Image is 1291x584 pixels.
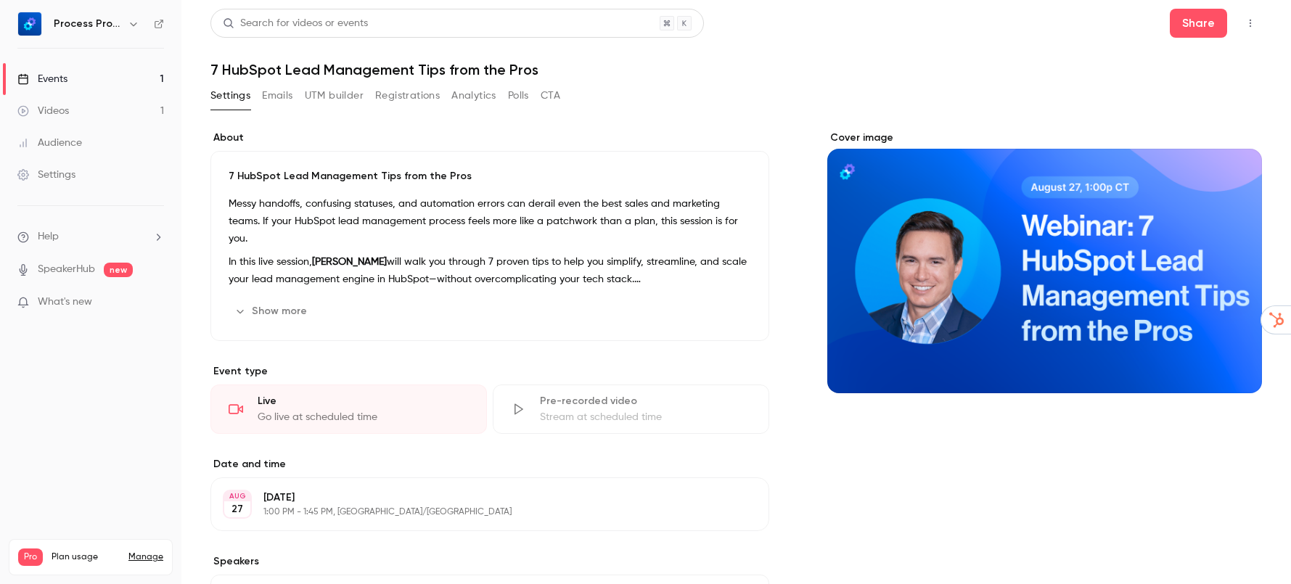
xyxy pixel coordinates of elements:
span: Pro [18,548,43,566]
h1: 7 HubSpot Lead Management Tips from the Pros [210,61,1262,78]
button: Registrations [375,84,440,107]
div: Settings [17,168,75,182]
p: 7 HubSpot Lead Management Tips from the Pros [229,169,751,184]
label: Date and time [210,457,769,472]
button: Settings [210,84,250,107]
p: [DATE] [263,490,692,505]
label: Speakers [210,554,769,569]
p: 1:00 PM - 1:45 PM, [GEOGRAPHIC_DATA]/[GEOGRAPHIC_DATA] [263,506,692,518]
div: Videos [17,104,69,118]
a: Manage [128,551,163,563]
li: help-dropdown-opener [17,229,164,244]
div: Pre-recorded videoStream at scheduled time [493,384,769,434]
button: UTM builder [305,84,364,107]
strong: [PERSON_NAME] [312,257,387,267]
button: Show more [229,300,316,323]
button: Share [1170,9,1227,38]
button: Emails [262,84,292,107]
h6: Process Pro Consulting [54,17,122,31]
button: Analytics [451,84,496,107]
p: Event type [210,364,769,379]
div: AUG [224,491,250,501]
button: CTA [541,84,560,107]
span: new [104,263,133,277]
div: Search for videos or events [223,16,368,31]
span: Help [38,229,59,244]
label: Cover image [827,131,1262,145]
div: Stream at scheduled time [540,410,751,424]
div: Live [258,394,469,408]
p: 27 [231,502,243,517]
section: Cover image [827,131,1262,393]
span: What's new [38,295,92,310]
div: Go live at scheduled time [258,410,469,424]
div: Audience [17,136,82,150]
div: Pre-recorded video [540,394,751,408]
div: LiveGo live at scheduled time [210,384,487,434]
iframe: Noticeable Trigger [147,296,164,309]
span: Plan usage [52,551,120,563]
button: Polls [508,84,529,107]
a: SpeakerHub [38,262,95,277]
div: Events [17,72,67,86]
p: In this live session, will walk you through 7 proven tips to help you simplify, streamline, and s... [229,253,751,288]
label: About [210,131,769,145]
p: Messy handoffs, confusing statuses, and automation errors can derail even the best sales and mark... [229,195,751,247]
img: Process Pro Consulting [18,12,41,36]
